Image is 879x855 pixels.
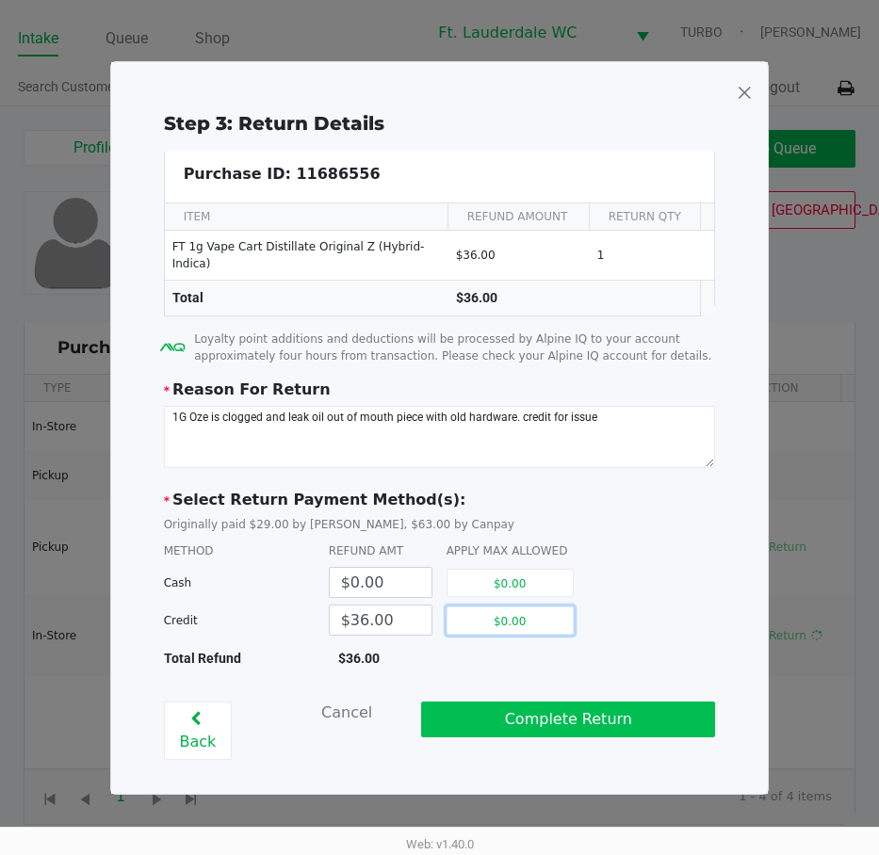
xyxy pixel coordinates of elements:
[184,163,381,186] p: Purchase ID: 11686556
[164,649,329,669] div: Total Refund
[172,290,203,305] span: Total
[447,542,588,559] div: APPLY MAX ALLOWED
[164,489,716,511] span: Select Return Payment Method(s):
[329,542,447,559] div: REFUND AMT
[338,649,394,669] div: $36.00
[164,542,329,559] div: METHOD
[456,290,497,305] span: $36.00
[406,837,474,851] span: Web: v1.40.0
[164,112,384,135] span: Step 3: Return Details
[448,231,589,280] td: $36.00
[164,379,716,401] div: Reason For Return
[165,203,715,315] div: Data table
[448,203,589,231] th: REFUND AMOUNT
[164,516,716,533] span: Originally paid $29.00 by [PERSON_NAME], $63.00 by Canpay
[321,702,372,724] button: Cancel
[165,231,448,280] td: FT 1g Vape Cart Distillate Original Z (Hybrid-Indica)
[447,569,574,597] button: $0.00
[164,702,233,760] button: Back
[164,564,329,602] div: Cash
[447,606,574,635] button: $0.00
[589,231,730,280] td: 1
[164,602,329,639] div: Credit
[194,331,715,364] span: Loyalty point additions and deductions will be processed by Alpine IQ to your account approximate...
[165,203,448,231] th: ITEM
[421,702,715,737] button: Complete Return
[589,203,730,231] th: RETURN QTY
